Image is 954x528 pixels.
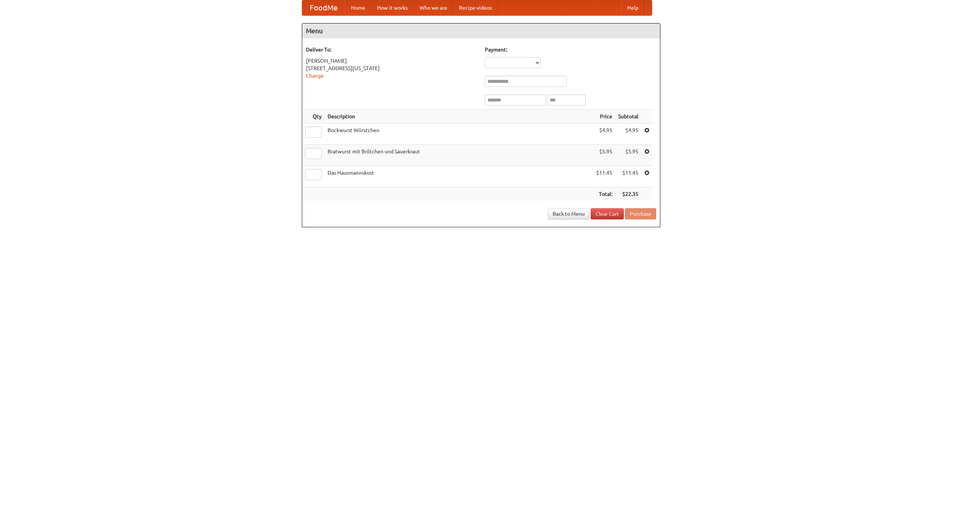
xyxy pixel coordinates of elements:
[593,166,615,187] td: $11.45
[593,187,615,201] th: Total:
[621,0,644,15] a: Help
[345,0,371,15] a: Home
[302,24,660,38] h4: Menu
[615,110,641,124] th: Subtotal
[485,46,656,53] h5: Payment:
[325,145,593,166] td: Bratwurst mit Brötchen und Sauerkraut
[625,208,656,219] button: Purchase
[453,0,498,15] a: Recipe videos
[593,110,615,124] th: Price
[593,145,615,166] td: $5.95
[591,208,624,219] a: Clear Cart
[615,166,641,187] td: $11.45
[306,73,324,79] a: Change
[302,0,345,15] a: FoodMe
[548,208,590,219] a: Back to Menu
[615,124,641,145] td: $4.95
[325,110,593,124] th: Description
[615,145,641,166] td: $5.95
[306,57,477,65] div: [PERSON_NAME]
[325,166,593,187] td: Das Hausmannskost
[414,0,453,15] a: Who we are
[306,46,477,53] h5: Deliver To:
[302,110,325,124] th: Qty
[615,187,641,201] th: $22.35
[371,0,414,15] a: How it works
[325,124,593,145] td: Bockwurst Würstchen
[306,65,477,72] div: [STREET_ADDRESS][US_STATE]
[593,124,615,145] td: $4.95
